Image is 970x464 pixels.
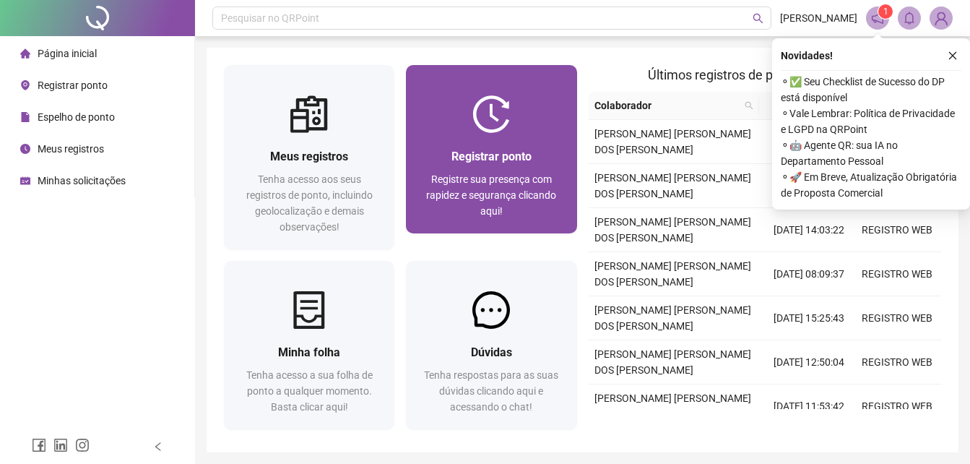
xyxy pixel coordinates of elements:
a: Registrar pontoRegistre sua presença com rapidez e segurança clicando aqui! [406,65,576,233]
span: left [153,442,163,452]
span: Registrar ponto [451,150,532,163]
span: Dúvidas [471,345,512,359]
td: REGISTRO WEB [853,340,941,384]
span: bell [903,12,916,25]
td: REGISTRO WEB [853,384,941,429]
span: file [20,112,30,122]
span: ⚬ 🚀 Em Breve, Atualização Obrigatória de Proposta Comercial [781,169,961,201]
span: Minha folha [278,345,340,359]
span: 1 [883,7,888,17]
span: [PERSON_NAME] [PERSON_NAME] DOS [PERSON_NAME] [594,260,751,288]
span: search [745,101,753,110]
a: Minha folhaTenha acesso a sua folha de ponto a qualquer momento. Basta clicar aqui! [224,261,394,429]
span: Meus registros [38,143,104,155]
img: 90742 [930,7,952,29]
span: Tenha respostas para as suas dúvidas clicando aqui e acessando o chat! [424,369,558,413]
span: Registre sua presença com rapidez e segurança clicando aqui! [426,173,556,217]
span: linkedin [53,438,68,452]
span: notification [871,12,884,25]
span: Colaborador [594,98,740,113]
span: Tenha acesso aos seus registros de ponto, incluindo geolocalização e demais observações! [246,173,373,233]
span: facebook [32,438,46,452]
td: REGISTRO WEB [853,296,941,340]
a: Meus registrosTenha acesso aos seus registros de ponto, incluindo geolocalização e demais observa... [224,65,394,249]
span: instagram [75,438,90,452]
span: search [742,95,756,116]
span: search [753,13,763,24]
span: schedule [20,176,30,186]
span: Tenha acesso a sua folha de ponto a qualquer momento. Basta clicar aqui! [246,369,373,413]
span: Data/Hora [765,98,827,113]
span: Registrar ponto [38,80,108,91]
a: DúvidasTenha respostas para as suas dúvidas clicando aqui e acessando o chat! [406,261,576,429]
td: [DATE] 11:53:42 [765,384,853,429]
span: home [20,48,30,59]
td: [DATE] 12:09:26 [765,164,853,208]
span: Novidades ! [781,48,833,64]
span: ⚬ Vale Lembrar: Política de Privacidade e LGPD na QRPoint [781,106,961,137]
span: [PERSON_NAME] [PERSON_NAME] DOS [PERSON_NAME] [594,348,751,376]
td: [DATE] 17:57:42 [765,120,853,164]
td: [DATE] 08:09:37 [765,252,853,296]
th: Data/Hora [759,92,844,120]
td: [DATE] 14:03:22 [765,208,853,252]
span: [PERSON_NAME] [PERSON_NAME] DOS [PERSON_NAME] [594,216,751,244]
span: Espelho de ponto [38,111,115,123]
span: ⚬ 🤖 Agente QR: sua IA no Departamento Pessoal [781,137,961,169]
td: REGISTRO WEB [853,252,941,296]
span: Minhas solicitações [38,175,126,186]
span: Meus registros [270,150,348,163]
span: [PERSON_NAME] [PERSON_NAME] DOS [PERSON_NAME] [594,172,751,199]
span: Página inicial [38,48,97,59]
span: clock-circle [20,144,30,154]
span: [PERSON_NAME] [780,10,857,26]
sup: 1 [878,4,893,19]
span: Últimos registros de ponto sincronizados [648,67,881,82]
span: [PERSON_NAME] [PERSON_NAME] DOS [PERSON_NAME] [594,392,751,420]
td: [DATE] 12:50:04 [765,340,853,384]
span: [PERSON_NAME] [PERSON_NAME] DOS [PERSON_NAME] [594,304,751,332]
span: [PERSON_NAME] [PERSON_NAME] DOS [PERSON_NAME] [594,128,751,155]
td: [DATE] 15:25:43 [765,296,853,340]
span: ⚬ ✅ Seu Checklist de Sucesso do DP está disponível [781,74,961,106]
td: REGISTRO WEB [853,208,941,252]
span: environment [20,80,30,90]
span: close [948,51,958,61]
